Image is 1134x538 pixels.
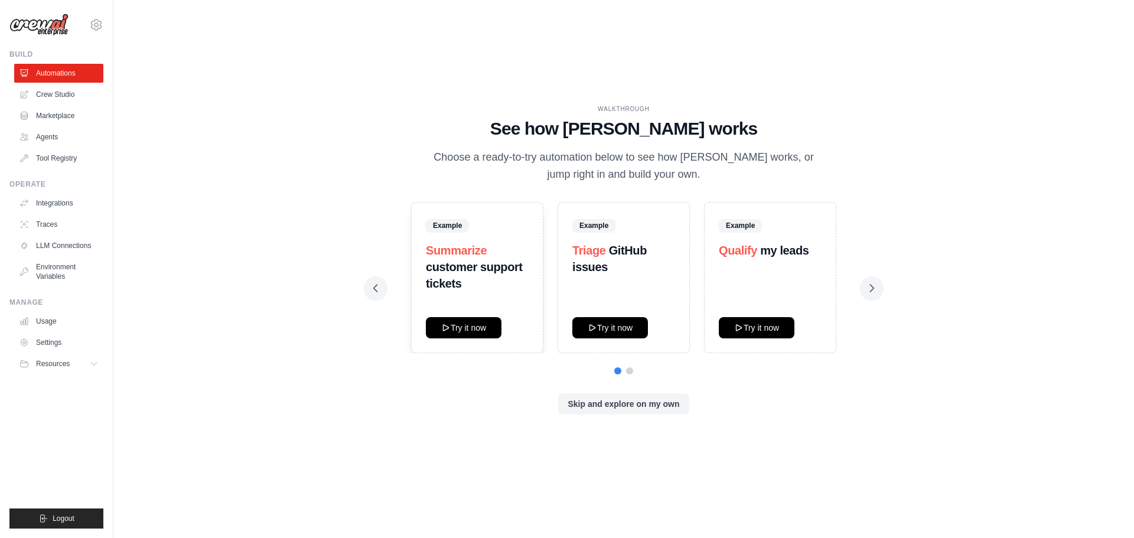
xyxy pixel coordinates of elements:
a: Usage [14,312,103,331]
a: Marketplace [14,106,103,125]
div: Build [9,50,103,59]
strong: my leads [760,244,809,257]
span: Example [426,219,469,232]
a: Integrations [14,194,103,213]
span: Logout [53,514,74,523]
a: LLM Connections [14,236,103,255]
span: Resources [36,359,70,369]
a: Automations [14,64,103,83]
strong: customer support tickets [426,260,523,290]
button: Try it now [572,317,648,338]
a: Tool Registry [14,149,103,168]
span: Example [572,219,615,232]
button: Skip and explore on my own [558,393,689,415]
span: Example [719,219,762,232]
a: Agents [14,128,103,146]
a: Crew Studio [14,85,103,104]
h1: See how [PERSON_NAME] works [373,118,874,139]
div: Manage [9,298,103,307]
p: Choose a ready-to-try automation below to see how [PERSON_NAME] works, or jump right in and build... [425,149,822,184]
button: Logout [9,508,103,529]
span: Triage [572,244,606,257]
button: Try it now [719,317,794,338]
button: Resources [14,354,103,373]
span: Qualify [719,244,757,257]
img: Logo [9,14,69,36]
a: Traces [14,215,103,234]
div: Operate [9,180,103,189]
span: Summarize [426,244,487,257]
button: Try it now [426,317,501,338]
strong: GitHub issues [572,244,647,273]
a: Environment Variables [14,257,103,286]
div: WALKTHROUGH [373,105,874,113]
a: Settings [14,333,103,352]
